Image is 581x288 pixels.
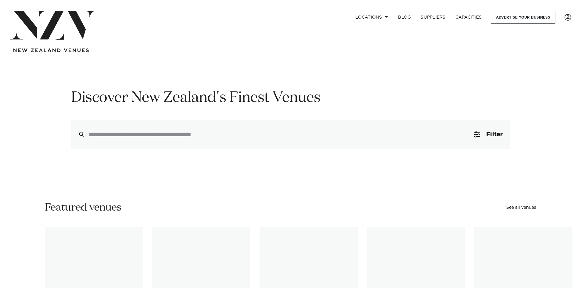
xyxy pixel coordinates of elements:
[467,120,510,149] button: Filter
[393,11,416,24] a: BLOG
[506,205,536,210] a: See all venues
[45,201,122,215] h2: Featured venues
[416,11,450,24] a: SUPPLIERS
[350,11,393,24] a: Locations
[13,48,89,52] img: new-zealand-venues-text.png
[486,131,503,137] span: Filter
[450,11,487,24] a: Capacities
[71,88,510,108] h1: Discover New Zealand's Finest Venues
[10,11,96,40] img: nzv-logo.png
[491,11,555,24] a: Advertise your business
